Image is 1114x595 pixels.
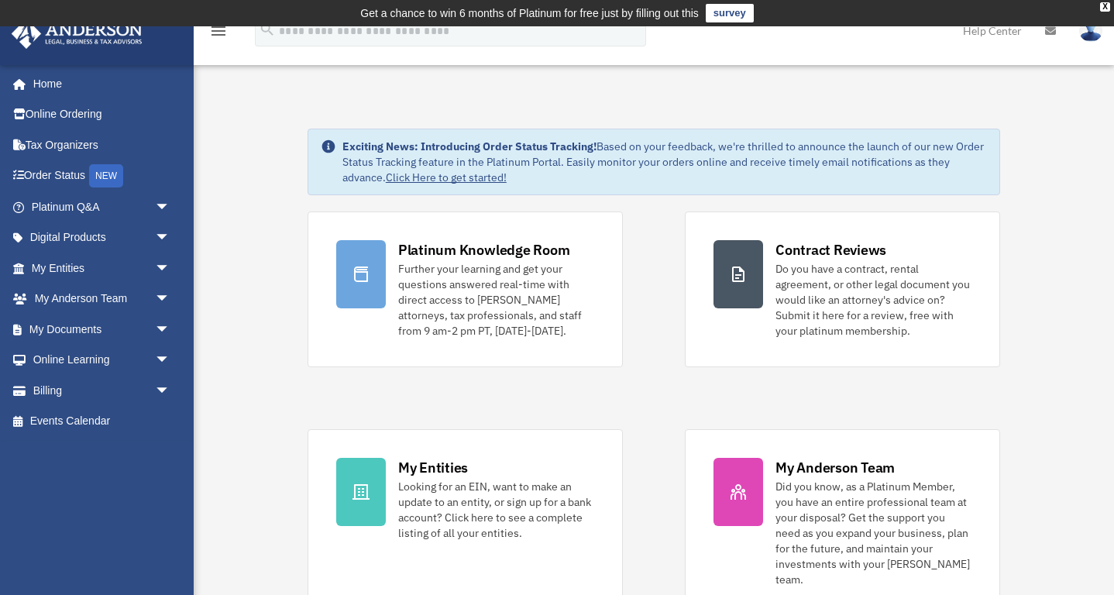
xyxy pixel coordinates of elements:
span: arrow_drop_down [155,375,186,407]
a: Platinum Knowledge Room Further your learning and get your questions answered real-time with dire... [308,212,623,367]
div: close [1100,2,1110,12]
img: Anderson Advisors Platinum Portal [7,19,147,49]
div: Did you know, as a Platinum Member, you have an entire professional team at your disposal? Get th... [775,479,971,587]
a: menu [209,27,228,40]
span: arrow_drop_down [155,222,186,254]
strong: Exciting News: Introducing Order Status Tracking! [342,139,597,153]
div: Contract Reviews [775,240,886,260]
a: Events Calendar [11,406,194,437]
a: survey [706,4,754,22]
div: My Entities [398,458,468,477]
i: search [259,21,276,38]
div: Platinum Knowledge Room [398,240,570,260]
div: Further your learning and get your questions answered real-time with direct access to [PERSON_NAM... [398,261,594,339]
img: User Pic [1079,19,1102,42]
div: My Anderson Team [775,458,895,477]
div: Looking for an EIN, want to make an update to an entity, or sign up for a bank account? Click her... [398,479,594,541]
a: My Anderson Teamarrow_drop_down [11,284,194,315]
span: arrow_drop_down [155,253,186,284]
span: arrow_drop_down [155,345,186,377]
span: arrow_drop_down [155,314,186,346]
span: arrow_drop_down [155,284,186,315]
a: Click Here to get started! [386,170,507,184]
i: menu [209,22,228,40]
div: Do you have a contract, rental agreement, or other legal document you would like an attorney's ad... [775,261,971,339]
div: NEW [89,164,123,187]
a: Tax Organizers [11,129,194,160]
a: Online Learningarrow_drop_down [11,345,194,376]
a: Online Ordering [11,99,194,130]
div: Get a chance to win 6 months of Platinum for free just by filling out this [360,4,699,22]
a: Platinum Q&Aarrow_drop_down [11,191,194,222]
a: Home [11,68,186,99]
a: Contract Reviews Do you have a contract, rental agreement, or other legal document you would like... [685,212,1000,367]
a: Digital Productsarrow_drop_down [11,222,194,253]
a: Order StatusNEW [11,160,194,192]
a: My Entitiesarrow_drop_down [11,253,194,284]
a: My Documentsarrow_drop_down [11,314,194,345]
span: arrow_drop_down [155,191,186,223]
a: Billingarrow_drop_down [11,375,194,406]
div: Based on your feedback, we're thrilled to announce the launch of our new Order Status Tracking fe... [342,139,987,185]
